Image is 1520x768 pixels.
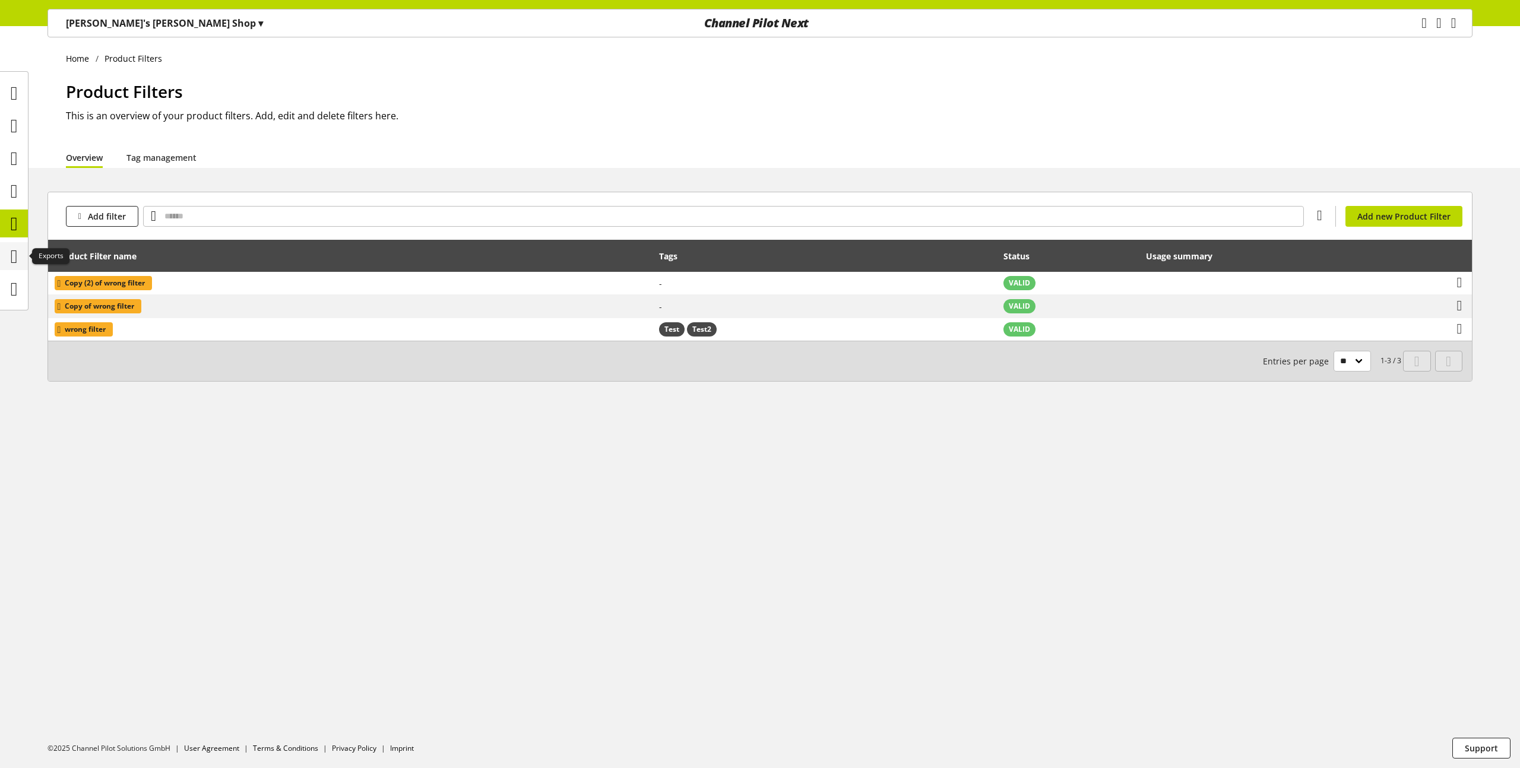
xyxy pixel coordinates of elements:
[258,17,263,30] span: ▾
[664,324,679,335] span: Test
[1263,351,1401,372] small: 1-3 / 3
[1357,210,1451,223] span: Add new Product Filter
[659,322,685,337] span: Test
[66,52,96,65] a: Home
[65,322,106,337] span: wrong filter
[66,16,263,30] p: [PERSON_NAME]'s [PERSON_NAME] Shop
[1465,742,1498,754] span: Support
[1345,206,1462,227] a: Add new Product Filter
[1009,301,1030,312] span: VALID
[88,210,126,223] span: Add filter
[66,80,183,103] span: Product Filters
[1452,738,1510,759] button: Support
[66,206,138,227] button: Add filter
[66,109,1472,123] h2: This is an overview of your product filters. Add, edit and delete filters here.
[659,301,662,312] span: -
[65,276,145,290] span: Copy (2) of wrong filter
[47,9,1472,37] nav: main navigation
[55,250,148,262] div: Product Filter name
[1146,250,1224,262] div: Usage summary
[126,151,197,164] a: Tag management
[332,743,376,753] a: Privacy Policy
[32,248,69,265] div: Exports
[1009,324,1030,335] span: VALID
[659,278,662,289] span: -
[659,250,677,262] div: Tags
[66,151,103,164] a: Overview
[253,743,318,753] a: Terms & Conditions
[390,743,414,753] a: Imprint
[1263,355,1334,367] span: Entries per page
[687,322,717,337] span: Test2
[1009,278,1030,288] span: VALID
[47,743,184,754] li: ©2025 Channel Pilot Solutions GmbH
[184,743,239,753] a: User Agreement
[1003,250,1041,262] div: Status
[65,299,134,313] span: Copy of wrong filter
[692,324,711,335] span: Test2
